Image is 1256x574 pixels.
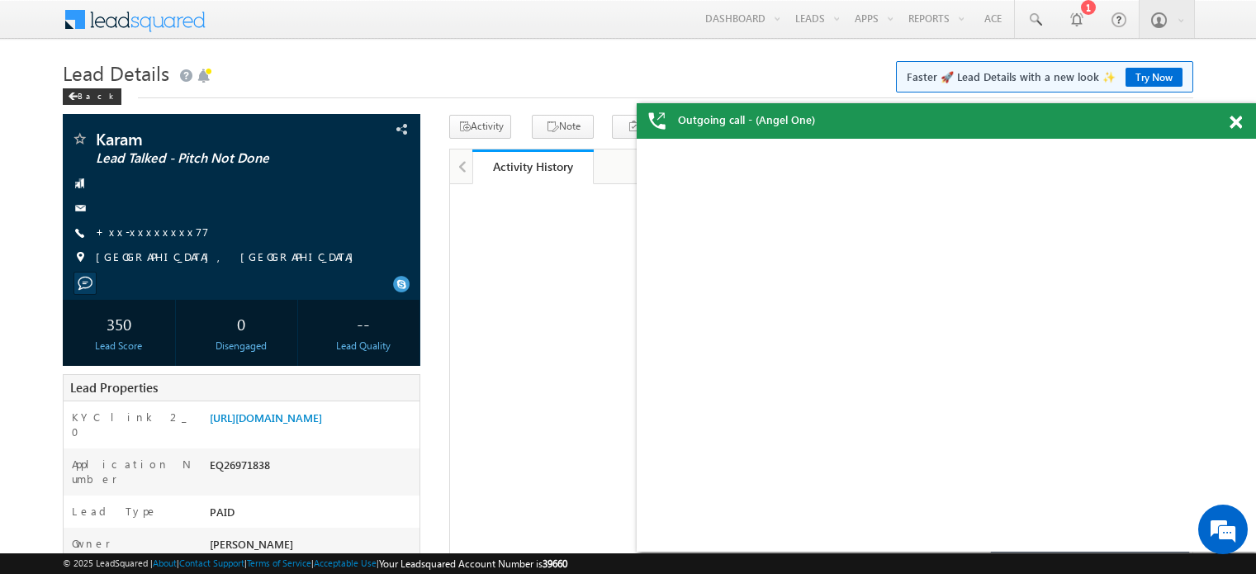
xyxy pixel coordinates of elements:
[472,149,594,184] a: Activity History
[311,308,415,339] div: --
[311,339,415,353] div: Lead Quality
[67,308,171,339] div: 350
[449,115,511,139] button: Activity
[72,410,192,439] label: KYC link 2_0
[206,457,419,480] div: EQ26971838
[96,225,209,239] a: +xx-xxxxxxxx77
[72,536,111,551] label: Owner
[210,410,322,425] a: [URL][DOMAIN_NAME]
[678,112,815,127] span: Outgoing call - (Angel One)
[72,457,192,486] label: Application Number
[210,537,293,551] span: [PERSON_NAME]
[179,557,244,568] a: Contact Support
[907,69,1183,85] span: Faster 🚀 Lead Details with a new look ✨
[379,557,567,570] span: Your Leadsquared Account Number is
[67,339,171,353] div: Lead Score
[543,557,567,570] span: 39660
[485,159,581,174] div: Activity History
[96,249,362,266] span: [GEOGRAPHIC_DATA], [GEOGRAPHIC_DATA]
[63,88,121,105] div: Back
[63,88,130,102] a: Back
[247,557,311,568] a: Terms of Service
[96,150,317,167] span: Lead Talked - Pitch Not Done
[532,115,594,139] button: Note
[96,130,317,147] span: Karam
[189,339,293,353] div: Disengaged
[314,557,377,568] a: Acceptable Use
[63,556,567,572] span: © 2025 LeadSquared | | | | |
[607,157,700,177] div: Notes
[206,504,419,527] div: PAID
[72,504,158,519] label: Lead Type
[1126,68,1183,87] a: Try Now
[189,308,293,339] div: 0
[153,557,177,568] a: About
[70,379,158,396] span: Lead Properties
[594,149,715,184] a: Notes
[63,59,169,86] span: Lead Details
[612,115,674,139] button: Task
